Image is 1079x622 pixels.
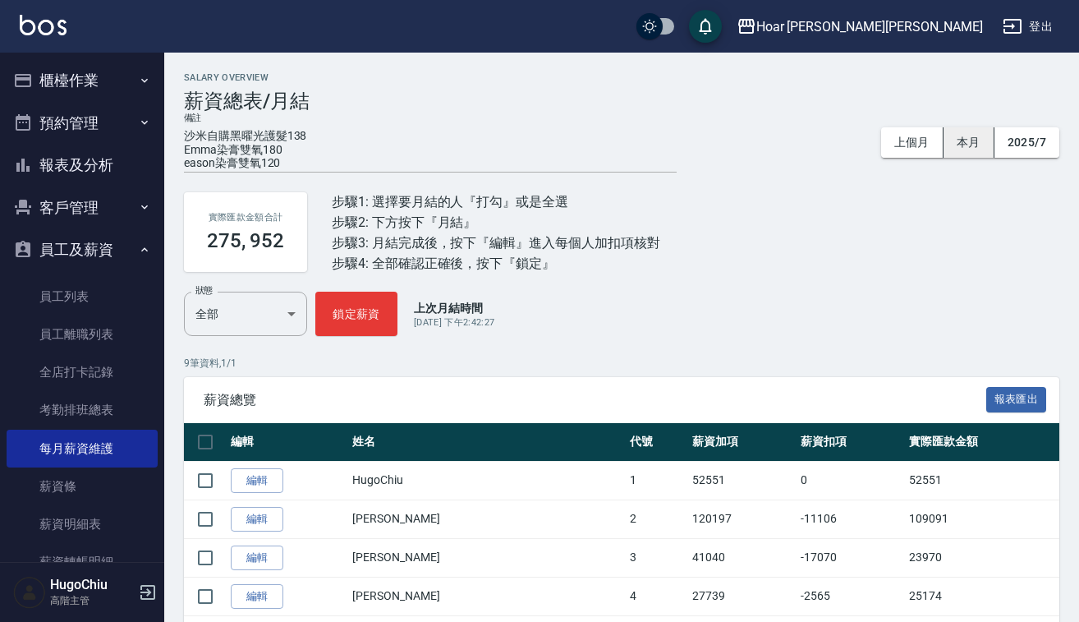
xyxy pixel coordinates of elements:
[944,127,994,158] button: 本月
[881,127,944,158] button: 上個月
[332,233,660,253] div: 步驟3: 月結完成後，按下『編輯』進入每個人加扣項核對
[797,500,905,538] td: -11106
[13,576,46,609] img: Person
[227,423,348,462] th: 編輯
[688,500,797,538] td: 120197
[332,253,660,274] div: 步驟4: 全部確認正確後，按下『鎖定』
[905,461,1059,500] td: 52551
[797,461,905,500] td: 0
[688,423,797,462] th: 薪資加項
[905,500,1059,538] td: 109091
[688,577,797,615] td: 27739
[231,584,283,610] a: 編輯
[50,593,134,608] p: 高階主管
[195,284,213,297] label: 狀態
[7,228,158,271] button: 員工及薪資
[348,538,625,577] td: [PERSON_NAME]
[332,191,660,212] div: 步驟1: 選擇要月結的人『打勾』或是全選
[986,391,1047,407] a: 報表匯出
[7,59,158,102] button: 櫃檯作業
[797,538,905,577] td: -17070
[414,317,494,328] span: [DATE] 下午2:42:27
[756,16,983,37] div: Hoar [PERSON_NAME][PERSON_NAME]
[207,229,285,252] h3: 275, 952
[348,423,625,462] th: 姓名
[689,10,722,43] button: save
[7,278,158,316] a: 員工列表
[204,212,287,223] h2: 實際匯款金額合計
[7,430,158,468] a: 每月薪資維護
[730,10,989,44] button: Hoar [PERSON_NAME][PERSON_NAME]
[348,500,625,538] td: [PERSON_NAME]
[626,423,688,462] th: 代號
[184,112,201,124] label: 備註
[332,212,660,233] div: 步驟2: 下方按下『月結』
[204,392,986,408] span: 薪資總覽
[7,391,158,429] a: 考勤排班總表
[184,292,307,336] div: 全部
[7,144,158,187] button: 報表及分析
[797,423,905,462] th: 薪資扣項
[626,577,688,615] td: 4
[7,187,158,229] button: 客戶管理
[184,356,1059,371] p: 9 筆資料, 1 / 1
[231,507,283,532] a: 編輯
[231,468,283,494] a: 編輯
[986,387,1047,412] button: 報表匯出
[905,423,1059,462] th: 實際匯款金額
[996,12,1059,42] button: 登出
[7,316,158,353] a: 員工離職列表
[626,500,688,538] td: 2
[7,353,158,391] a: 全店打卡記錄
[414,300,494,316] p: 上次月結時間
[184,129,677,168] textarea: 沙米自購黑曜光護髮138 Emma染膏雙氧180 eason染膏雙氧120
[348,577,625,615] td: [PERSON_NAME]
[231,546,283,571] a: 編輯
[315,292,397,336] button: 鎖定薪資
[184,90,1059,113] h3: 薪資總表/月結
[7,468,158,505] a: 薪資條
[20,15,67,35] img: Logo
[905,577,1059,615] td: 25174
[905,538,1059,577] td: 23970
[688,538,797,577] td: 41040
[626,461,688,500] td: 1
[7,505,158,543] a: 薪資明細表
[994,127,1059,158] button: 2025/7
[50,577,134,593] h5: HugoChiu
[184,72,1059,83] h2: Salary Overview
[7,102,158,145] button: 預約管理
[348,461,625,500] td: HugoChiu
[626,538,688,577] td: 3
[7,543,158,581] a: 薪資轉帳明細
[797,577,905,615] td: -2565
[688,461,797,500] td: 52551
